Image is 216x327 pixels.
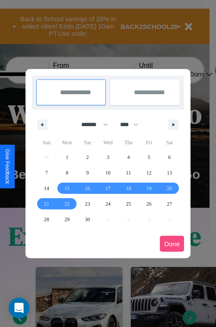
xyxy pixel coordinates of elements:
button: 4 [118,149,139,165]
button: 8 [57,165,77,181]
span: Thu [118,136,139,149]
span: 18 [126,181,131,196]
button: 24 [98,196,118,212]
span: 7 [45,165,48,181]
button: 11 [118,165,139,181]
span: 4 [127,149,130,165]
button: 10 [98,165,118,181]
span: 15 [64,181,70,196]
span: 27 [167,196,172,212]
span: 30 [85,212,90,227]
button: 15 [57,181,77,196]
div: Open Intercom Messenger [9,298,29,318]
button: 25 [118,196,139,212]
span: 12 [146,165,152,181]
button: 14 [36,181,57,196]
span: 20 [167,181,172,196]
button: 19 [139,181,159,196]
button: 28 [36,212,57,227]
span: 2 [86,149,89,165]
button: 7 [36,165,57,181]
span: 1 [66,149,68,165]
span: 17 [105,181,111,196]
button: 29 [57,212,77,227]
button: 2 [77,149,98,165]
span: 23 [85,196,90,212]
div: Give Feedback [4,149,10,184]
button: 23 [77,196,98,212]
button: 27 [159,196,180,212]
button: 1 [57,149,77,165]
span: 26 [146,196,152,212]
span: 10 [105,165,111,181]
button: 18 [118,181,139,196]
span: 6 [168,149,171,165]
span: 8 [66,165,68,181]
span: 29 [64,212,70,227]
button: 6 [159,149,180,165]
button: Done [160,236,184,252]
button: 26 [139,196,159,212]
span: Wed [98,136,118,149]
span: 16 [85,181,90,196]
button: 21 [36,196,57,212]
span: 3 [107,149,109,165]
button: 12 [139,165,159,181]
span: Fri [139,136,159,149]
span: 21 [44,196,49,212]
span: Mon [57,136,77,149]
button: 9 [77,165,98,181]
span: 25 [126,196,131,212]
span: 9 [86,165,89,181]
span: 11 [126,165,131,181]
span: Sun [36,136,57,149]
span: 22 [64,196,70,212]
button: 13 [159,165,180,181]
span: 24 [105,196,111,212]
span: 19 [146,181,152,196]
button: 22 [57,196,77,212]
span: 28 [44,212,49,227]
span: 13 [167,165,172,181]
span: Sat [159,136,180,149]
button: 16 [77,181,98,196]
button: 17 [98,181,118,196]
button: 20 [159,181,180,196]
span: 14 [44,181,49,196]
span: 5 [148,149,150,165]
button: 30 [77,212,98,227]
button: 3 [98,149,118,165]
button: 5 [139,149,159,165]
span: Tue [77,136,98,149]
